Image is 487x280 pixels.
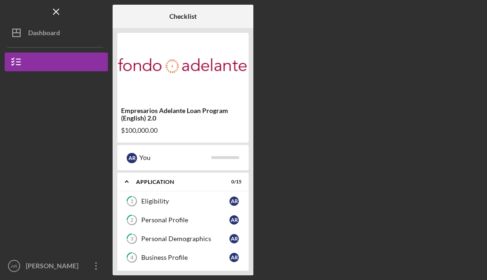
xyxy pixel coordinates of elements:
[141,254,229,261] div: Business Profile
[121,127,245,134] div: $100,000.00
[130,236,133,242] tspan: 3
[5,257,108,275] button: AR[PERSON_NAME]
[23,257,84,278] div: [PERSON_NAME]
[139,150,211,166] div: You
[122,248,244,267] a: 4Business ProfileAR
[117,38,249,94] img: Product logo
[122,229,244,248] a: 3Personal DemographicsAR
[136,179,218,185] div: Application
[122,192,244,211] a: 1EligibilityAR
[127,153,137,163] div: A R
[130,217,133,223] tspan: 2
[141,197,229,205] div: Eligibility
[11,264,17,269] text: AR
[5,23,108,42] button: Dashboard
[229,215,239,225] div: A R
[28,23,60,45] div: Dashboard
[169,13,197,20] b: Checklist
[130,255,134,261] tspan: 4
[229,197,239,206] div: A R
[141,235,229,242] div: Personal Demographics
[229,234,239,243] div: A R
[130,198,133,204] tspan: 1
[122,211,244,229] a: 2Personal ProfileAR
[225,179,242,185] div: 0 / 15
[229,253,239,262] div: A R
[121,107,245,122] div: Empresarios Adelante Loan Program (English) 2.0
[141,216,229,224] div: Personal Profile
